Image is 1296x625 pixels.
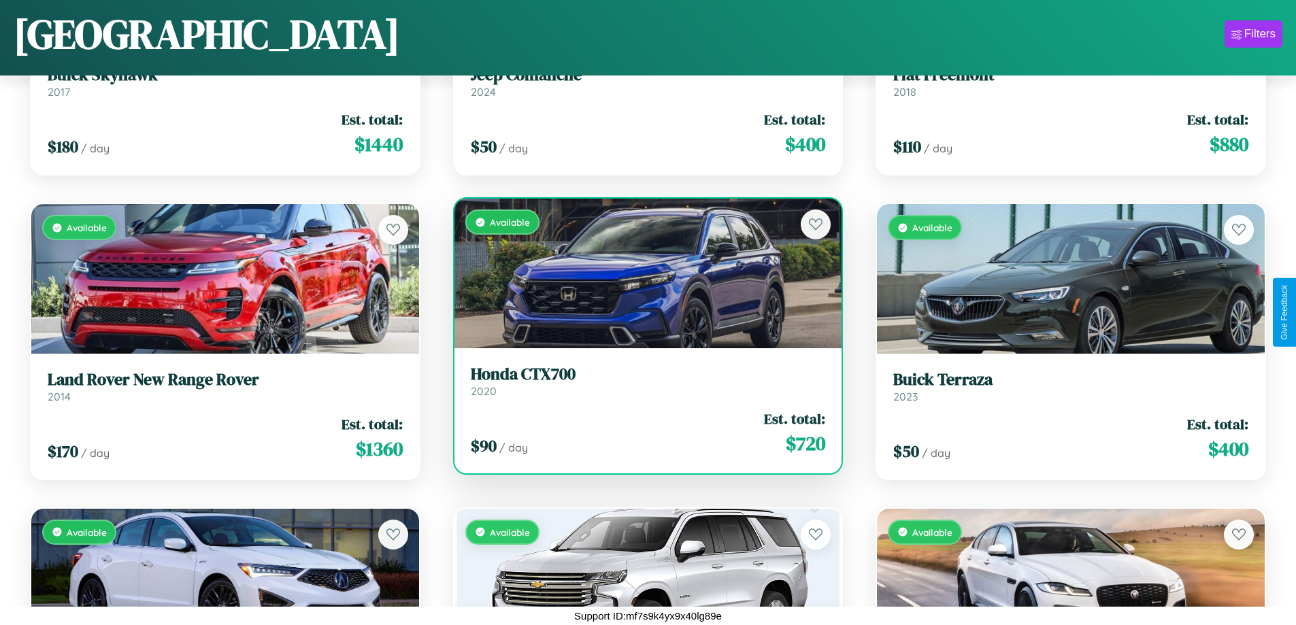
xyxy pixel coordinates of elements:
[14,6,400,62] h1: [GEOGRAPHIC_DATA]
[81,446,110,460] span: / day
[764,109,825,129] span: Est. total:
[471,65,826,85] h3: Jeep Comanche
[471,435,497,457] span: $ 90
[1210,131,1248,158] span: $ 880
[471,384,497,398] span: 2020
[48,440,78,462] span: $ 170
[48,135,78,158] span: $ 180
[893,85,916,99] span: 2018
[471,85,496,99] span: 2024
[893,370,1248,390] h3: Buick Terraza
[574,607,722,625] p: Support ID: mf7s9k4yx9x40lg89e
[342,414,403,434] span: Est. total:
[912,526,952,538] span: Available
[893,390,918,403] span: 2023
[912,222,952,233] span: Available
[1280,285,1289,340] div: Give Feedback
[471,365,826,384] h3: Honda CTX700
[893,135,921,158] span: $ 110
[471,365,826,398] a: Honda CTX7002020
[785,131,825,158] span: $ 400
[786,430,825,457] span: $ 720
[893,65,1248,99] a: Fiat Freemont2018
[1187,414,1248,434] span: Est. total:
[471,65,826,99] a: Jeep Comanche2024
[48,65,403,85] h3: Buick Skyhawk
[1187,109,1248,129] span: Est. total:
[48,370,403,403] a: Land Rover New Range Rover2014
[924,141,952,155] span: / day
[354,131,403,158] span: $ 1440
[499,141,528,155] span: / day
[893,65,1248,85] h3: Fiat Freemont
[471,135,497,158] span: $ 50
[1244,27,1276,41] div: Filters
[48,390,71,403] span: 2014
[67,222,107,233] span: Available
[356,435,403,462] span: $ 1360
[490,526,530,538] span: Available
[342,109,403,129] span: Est. total:
[67,526,107,538] span: Available
[81,141,110,155] span: / day
[893,440,919,462] span: $ 50
[1208,435,1248,462] span: $ 400
[48,65,403,99] a: Buick Skyhawk2017
[922,446,950,460] span: / day
[490,216,530,228] span: Available
[499,441,528,454] span: / day
[764,409,825,428] span: Est. total:
[48,370,403,390] h3: Land Rover New Range Rover
[893,370,1248,403] a: Buick Terraza2023
[48,85,70,99] span: 2017
[1225,20,1282,48] button: Filters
